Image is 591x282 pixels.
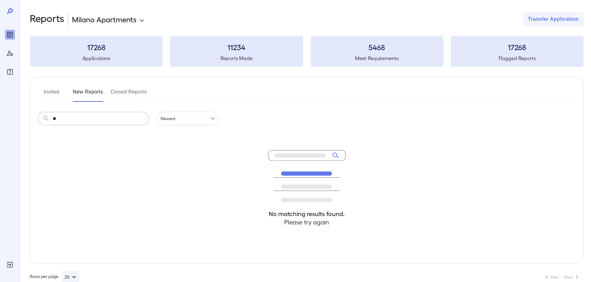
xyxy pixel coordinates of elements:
h5: Applications [30,54,163,62]
div: Manage Users [5,48,15,58]
h3: 5468 [311,42,443,52]
button: New Reports [73,87,103,102]
summary: 17268Applications11234Reports Made5468Meet Requirements17268Flagged Reports [30,36,584,67]
div: Newest [157,112,219,125]
nav: pagination navigation [540,272,584,282]
h5: Meet Requirements [311,54,443,62]
button: Transfer Application [523,12,584,26]
p: Milano Apartments [72,14,137,24]
h4: Please try again [268,218,346,226]
h3: 17268 [451,42,584,52]
button: Closed Reports [111,87,147,102]
h3: 11234 [170,42,303,52]
h2: Reports [30,12,64,26]
h4: No matching results found. [268,210,346,218]
div: FAQ [5,67,15,77]
button: Invited [38,87,65,102]
div: Log Out [5,260,15,270]
h3: 17268 [30,42,163,52]
h5: Flagged Reports [451,54,584,62]
h5: Reports Made [170,54,303,62]
div: Reports [5,30,15,40]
